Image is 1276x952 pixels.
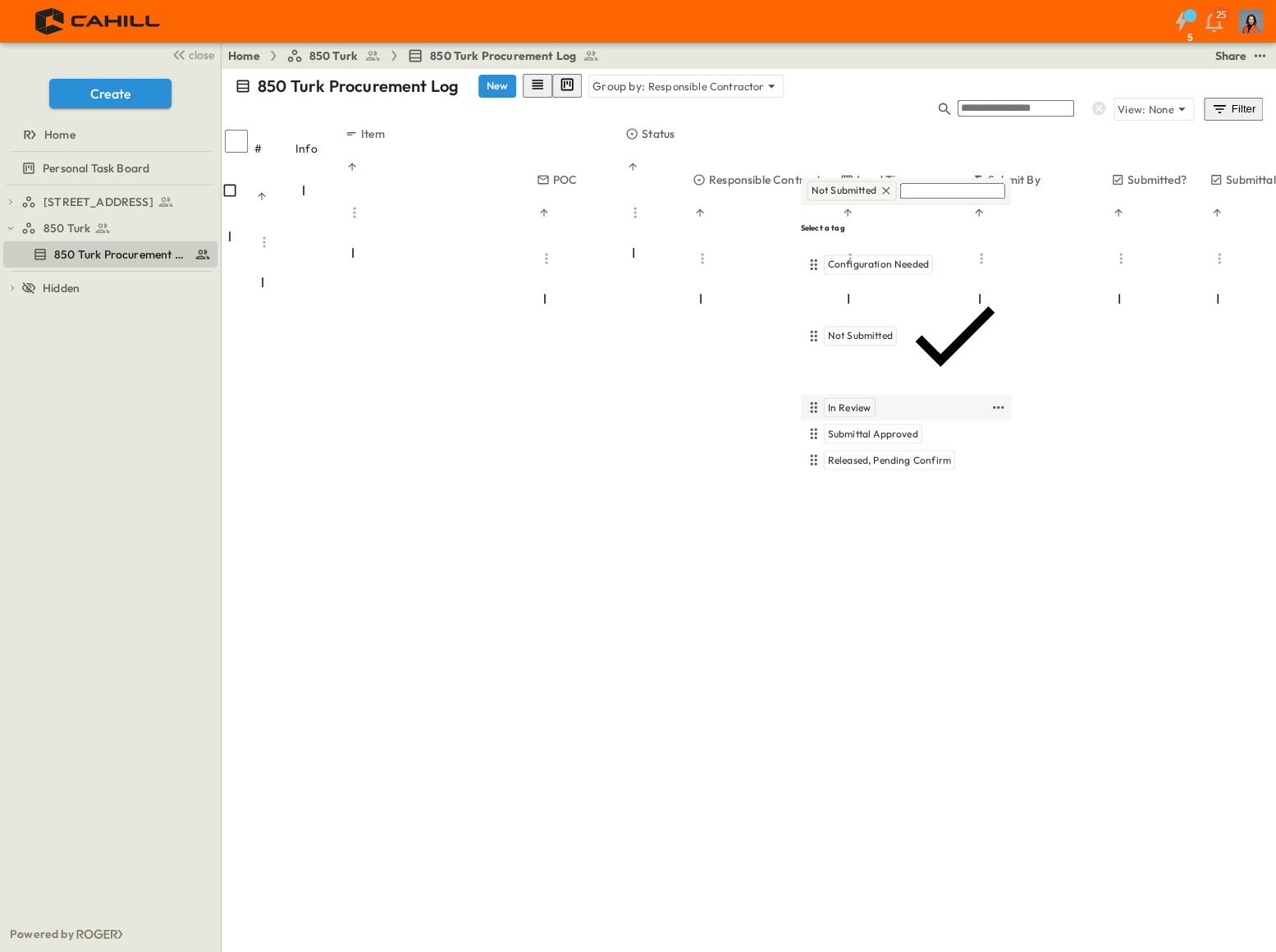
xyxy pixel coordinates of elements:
[537,205,551,220] button: Sort
[1214,48,1246,64] div: Share
[43,220,90,236] span: 850 Turk
[430,48,576,64] span: 850 Turk Procurement Log
[309,48,358,64] span: 850 Turk
[827,258,928,271] span: Configuration Needed
[537,249,556,268] button: Menu
[3,155,217,181] div: test
[361,126,385,142] p: Item
[43,280,80,296] span: Hidden
[592,78,645,94] p: Group by:
[228,48,609,64] nav: breadcrumbs
[523,74,552,98] button: row view
[1127,172,1187,188] p: Submitted?
[625,159,640,174] button: Sort
[1111,205,1126,220] button: Sort
[803,423,1008,443] div: Submittal Approved
[254,232,274,252] button: Menu
[225,130,248,153] input: Select all rows
[1250,46,1269,66] button: test
[295,126,345,172] div: Info
[254,126,295,172] div: #
[827,453,950,466] span: Released, Pending Confirm
[478,75,516,98] button: New
[709,172,833,188] p: Responsible Contractor
[1238,9,1263,34] img: Profile Picture
[693,205,707,220] button: Sort
[3,215,217,241] div: test
[254,189,269,204] button: Sort
[552,74,582,98] button: kanban view
[827,400,871,414] span: In Review
[3,189,217,215] div: test
[693,249,712,268] button: Menu
[1111,249,1131,268] button: Menu
[54,246,188,263] span: 850 Turk Procurement Log
[49,79,172,108] button: Create
[553,172,578,188] p: POC
[523,74,582,98] div: table view
[3,241,217,268] div: test
[1210,249,1229,268] button: Menu
[827,329,892,342] span: Not Submitted
[803,450,1008,469] div: Released, Pending Confirm
[228,48,260,64] a: Home
[803,397,988,417] div: In Review
[258,75,459,98] p: 850 Turk Procurement Log
[642,126,675,142] p: Status
[857,172,912,188] p: Lead Time
[811,184,876,197] span: Not Submitted
[800,222,1011,233] h6: Select a tag
[988,172,1040,188] p: Submit By
[345,203,364,222] button: Menu
[1186,32,1194,43] h6: 5
[803,254,1008,274] div: Configuration Needed
[1118,102,1146,117] p: View:
[803,281,1008,391] div: Not Submitted
[648,78,764,94] p: Responsible Contractor
[1210,205,1224,220] button: Sort
[345,159,359,174] button: Sort
[43,194,153,210] span: [STREET_ADDRESS]
[20,4,178,39] img: 4f72bfc4efa7236828875bac24094a5ddb05241e32d018417354e964050affa1.png
[189,47,214,63] span: close
[1210,100,1256,118] div: Filter
[44,126,75,143] span: Home
[43,160,149,176] span: Personal Task Board
[1149,101,1174,117] p: None
[1216,8,1226,21] p: 25
[827,427,917,440] span: Submittal Approved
